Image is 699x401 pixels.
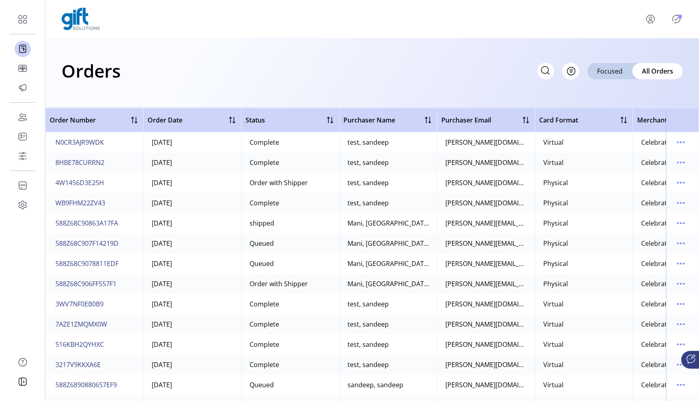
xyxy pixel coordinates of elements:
[250,178,308,188] div: Order with Shipper
[674,298,687,310] button: menu
[632,63,683,79] div: All Orders
[55,238,119,248] span: 588Z68C907F14219D
[641,178,694,188] div: Celebrate Brands
[54,217,120,230] button: 588Z68C90863A17FA
[143,274,241,294] td: [DATE]
[61,8,100,30] img: logo
[55,137,104,147] span: N0CR3AJR9WDK
[250,238,274,248] div: Queued
[445,319,527,329] div: [PERSON_NAME][DOMAIN_NAME][EMAIL_ADDRESS][DOMAIN_NAME]
[641,259,694,268] div: Celebrate Brands
[143,233,241,253] td: [DATE]
[674,176,687,189] button: menu
[543,158,563,167] div: Virtual
[641,218,694,228] div: Celebrate Brands
[143,173,241,193] td: [DATE]
[54,136,106,149] button: N0CR3AJR9WDK
[641,279,694,289] div: Celebrate Brands
[250,158,279,167] div: Complete
[445,178,527,188] div: [PERSON_NAME][DOMAIN_NAME][EMAIL_ADDRESS][DOMAIN_NAME]
[347,319,389,329] div: test, sandeep
[347,137,389,147] div: test, sandeep
[55,158,104,167] span: 8HBE78CURRN2
[543,178,568,188] div: Physical
[343,115,395,125] span: Purchaser Name
[246,115,265,125] span: Status
[445,218,527,228] div: [PERSON_NAME][EMAIL_ADDRESS][DOMAIN_NAME]
[539,115,578,125] span: Card Format
[250,360,279,369] div: Complete
[55,319,107,329] span: 7AZE1ZMQMX0W
[674,358,687,371] button: menu
[445,259,527,268] div: [PERSON_NAME][EMAIL_ADDRESS][DOMAIN_NAME]
[637,115,667,125] span: Merchant
[641,137,694,147] div: Celebrate Brands
[642,66,673,76] span: All Orders
[143,253,241,274] td: [DATE]
[55,380,117,390] span: 588Z6890880657EF9
[143,213,241,233] td: [DATE]
[143,294,241,314] td: [DATE]
[55,299,104,309] span: 3WV7NF0EB0B9
[143,314,241,334] td: [DATE]
[347,340,389,349] div: test, sandeep
[61,57,121,85] h1: Orders
[250,218,274,228] div: shipped
[641,299,694,309] div: Celebrate Brands
[543,137,563,147] div: Virtual
[54,358,102,371] button: 3217V9KKXA6E
[54,237,120,250] button: 588Z68C907F14219D
[250,340,279,349] div: Complete
[250,380,274,390] div: Queued
[543,299,563,309] div: Virtual
[50,115,96,125] span: Order Number
[55,279,116,289] span: 588Z68C906FF557F1
[347,259,429,268] div: Mani, [GEOGRAPHIC_DATA]
[54,298,105,310] button: 3WV7NF0EB0B9
[445,198,527,208] div: [PERSON_NAME][DOMAIN_NAME][EMAIL_ADDRESS][DOMAIN_NAME]
[143,334,241,355] td: [DATE]
[674,257,687,270] button: menu
[54,378,119,391] button: 588Z6890880657EF9
[445,340,527,349] div: [PERSON_NAME][DOMAIN_NAME][EMAIL_ADDRESS][DOMAIN_NAME]
[674,338,687,351] button: menu
[250,259,274,268] div: Queued
[641,198,694,208] div: Celebrate Brands
[250,279,308,289] div: Order with Shipper
[55,218,118,228] span: 588Z68C90863A17FA
[543,319,563,329] div: Virtual
[54,156,106,169] button: 8HBE78CURRN2
[641,380,694,390] div: Celebrate Brands
[54,318,109,331] button: 7AZE1ZMQMX0W
[674,237,687,250] button: menu
[543,340,563,349] div: Virtual
[143,132,241,152] td: [DATE]
[347,279,429,289] div: Mani, [GEOGRAPHIC_DATA]
[641,340,694,349] div: Celebrate Brands
[347,218,429,228] div: Mani, [GEOGRAPHIC_DATA]
[445,299,527,309] div: [PERSON_NAME][DOMAIN_NAME][EMAIL_ADDRESS][DOMAIN_NAME]
[250,137,279,147] div: Complete
[347,299,389,309] div: test, sandeep
[641,238,694,248] div: Celebrate Brands
[54,257,120,270] button: 588Z68C9078811EDF
[250,299,279,309] div: Complete
[634,9,670,29] button: menu
[562,63,579,80] button: Filter Button
[641,158,694,167] div: Celebrate Brands
[347,178,389,188] div: test, sandeep
[674,156,687,169] button: menu
[55,178,104,188] span: 4W1456D3E25H
[674,378,687,391] button: menu
[441,115,491,125] span: Purchaser Email
[143,375,241,395] td: [DATE]
[543,380,563,390] div: Virtual
[55,198,105,208] span: WB9FHM22ZV43
[670,13,683,25] button: Publisher Panel
[347,158,389,167] div: test, sandeep
[597,66,623,76] span: Focused
[543,360,563,369] div: Virtual
[55,259,119,268] span: 588Z68C9078811EDF
[445,279,527,289] div: [PERSON_NAME][EMAIL_ADDRESS][DOMAIN_NAME]
[55,360,101,369] span: 3217V9KKXA6E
